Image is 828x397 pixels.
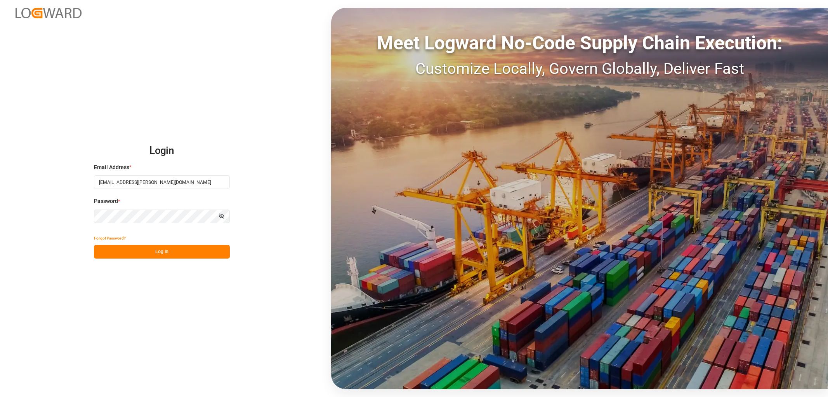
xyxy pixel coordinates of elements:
[331,29,828,57] div: Meet Logward No-Code Supply Chain Execution:
[94,175,230,189] input: Enter your email
[94,197,118,205] span: Password
[331,57,828,80] div: Customize Locally, Govern Globally, Deliver Fast
[94,245,230,259] button: Log In
[94,138,230,163] h2: Login
[16,8,82,18] img: Logward_new_orange.png
[94,231,126,245] button: Forgot Password?
[94,163,129,171] span: Email Address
